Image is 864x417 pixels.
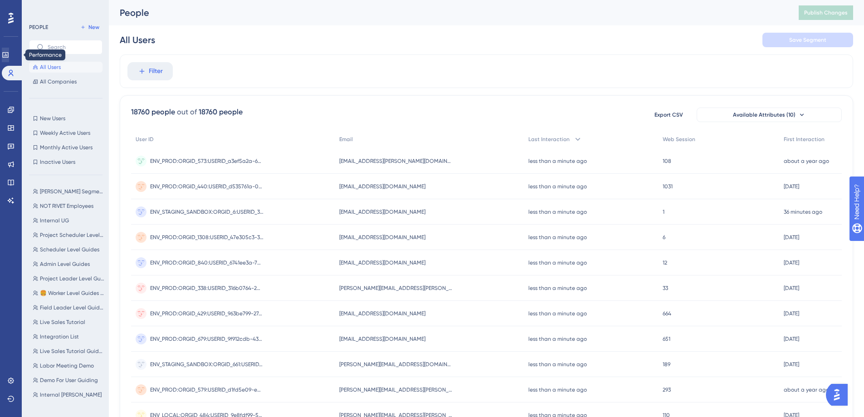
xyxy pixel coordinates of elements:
span: [EMAIL_ADDRESS][DOMAIN_NAME] [339,310,425,317]
div: out of [177,107,197,118]
span: [EMAIL_ADDRESS][DOMAIN_NAME] [339,208,425,216]
span: Admin Level Guides [40,260,90,268]
div: 18760 people [199,107,243,118]
time: less than a minute ago [528,234,587,240]
time: less than a minute ago [528,260,587,266]
time: less than a minute ago [528,158,587,164]
button: Available Attributes (10) [697,108,842,122]
span: [EMAIL_ADDRESS][DOMAIN_NAME] [339,335,425,343]
button: All Users [29,62,103,73]
span: 1031 [663,183,673,190]
time: [DATE] [784,361,799,368]
button: Integration List [29,331,108,342]
div: PEOPLE [29,24,48,31]
span: Need Help? [21,2,57,13]
time: 36 minutes ago [784,209,822,215]
span: ENV_PROD:ORGID_840:USERID_6741ee3a-7d3c-459a-a1d4-f1f53c8c6d09 [150,259,264,266]
span: Labor Meeting Demo [40,362,94,369]
time: [DATE] [784,336,799,342]
button: Internal UG [29,215,108,226]
button: NOT RIVET Employees [29,201,108,211]
button: Project Leader Level Guides [29,273,108,284]
span: ENV_PROD:ORGID_1308:USERID_47e305c3-3edf-4ae5-a4c8-ffe8b3ada84a [150,234,264,241]
time: [DATE] [784,260,799,266]
span: Live Sales Tutorial [40,319,85,326]
span: Available Attributes (10) [733,111,796,118]
button: Labor Meeting Demo [29,360,108,371]
span: Live Sales Tutorial Guide Customers [40,348,104,355]
button: Field Leader Level Guides [29,302,108,313]
button: Live Sales Tutorial [29,317,108,328]
span: Project Scheduler Level Guides [40,231,104,239]
button: Weekly Active Users [29,128,103,138]
span: ENV_PROD:ORGID_429:USERID_963be799-2743-453d-98b5-035a05651aff [150,310,264,317]
span: Save Segment [789,36,826,44]
time: less than a minute ago [528,336,587,342]
span: 664 [663,310,671,317]
button: Demo For User Guiding [29,375,108,386]
span: Scheduler Level Guides [40,246,99,253]
span: ENV_PROD:ORGID_440:USERID_d535761a-0fb6-4143-afb3-34075ca97b3a [150,183,264,190]
div: All Users [120,34,155,46]
span: Publish Changes [804,9,848,16]
span: Filter [149,66,163,77]
span: 6 [663,234,665,241]
time: about a year ago [784,158,829,164]
span: Integration List [40,333,79,340]
button: Live Sales Tutorial Guide Customers [29,346,108,357]
span: [EMAIL_ADDRESS][DOMAIN_NAME] [339,259,425,266]
span: Email [339,136,353,143]
span: ENV_STAGING_SANDBOX:ORGID_6:USERID_36ef347b-c3b6-4922-bf40-fd548037b040 [150,208,264,216]
time: less than a minute ago [528,209,587,215]
button: New [77,22,103,33]
span: User ID [136,136,154,143]
span: [PERSON_NAME][EMAIL_ADDRESS][DOMAIN_NAME] [339,361,453,368]
button: Export CSV [646,108,691,122]
span: ENV_PROD:ORGID_679:USERID_9f912cdb-430c-47d7-99d7-771e0a6dcee8 [150,335,264,343]
span: First Interaction [784,136,825,143]
span: Field Leader Level Guides [40,304,104,311]
button: All Companies [29,76,103,87]
span: 🍔 Worker Level Guides Formerly Internal [PERSON_NAME] [40,289,104,297]
button: 🍔 Worker Level Guides Formerly Internal [PERSON_NAME] [29,288,108,299]
span: New Users [40,115,65,122]
button: Monthly Active Users [29,142,103,153]
span: ENV_STAGING_SANDBOX:ORGID_661:USERID_83f340d4-b78f-4ac0-adf1-43f85a28b63a [150,361,264,368]
iframe: UserGuiding AI Assistant Launcher [826,381,853,408]
button: Internal [PERSON_NAME] [29,389,108,400]
span: [EMAIL_ADDRESS][DOMAIN_NAME] [339,234,425,241]
time: less than a minute ago [528,387,587,393]
span: All Companies [40,78,77,85]
input: Search [48,44,95,50]
button: Save Segment [762,33,853,47]
span: [PERSON_NAME] Segment [40,188,104,195]
span: Internal UG [40,217,69,224]
span: Project Leader Level Guides [40,275,104,282]
time: [DATE] [784,310,799,317]
div: People [120,6,776,19]
span: 189 [663,361,670,368]
span: 108 [663,157,671,165]
span: NOT RIVET Employees [40,202,93,210]
span: All Users [40,64,61,71]
span: 293 [663,386,671,393]
button: Scheduler Level Guides [29,244,108,255]
button: Admin Level Guides [29,259,108,270]
span: Monthly Active Users [40,144,93,151]
span: ENV_PROD:ORGID_338:USERID_316b0764-2bb1-4762-806e-fd6c5b7d8373 [150,285,264,292]
span: ENV_PROD:ORGID_573:USERID_a3ef5a2a-625d-4ec7-a7a2-6089354044f5 [150,157,264,165]
span: Internal [PERSON_NAME] [40,391,102,398]
span: 12 [663,259,667,266]
time: [DATE] [784,183,799,190]
span: 1 [663,208,664,216]
button: Inactive Users [29,157,103,167]
span: Weekly Active Users [40,129,90,137]
time: less than a minute ago [528,310,587,317]
span: 33 [663,285,668,292]
time: [DATE] [784,285,799,291]
span: Last Interaction [528,136,570,143]
button: New Users [29,113,103,124]
time: about a year ago [784,387,829,393]
span: Demo For User Guiding [40,377,98,384]
time: less than a minute ago [528,361,587,368]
